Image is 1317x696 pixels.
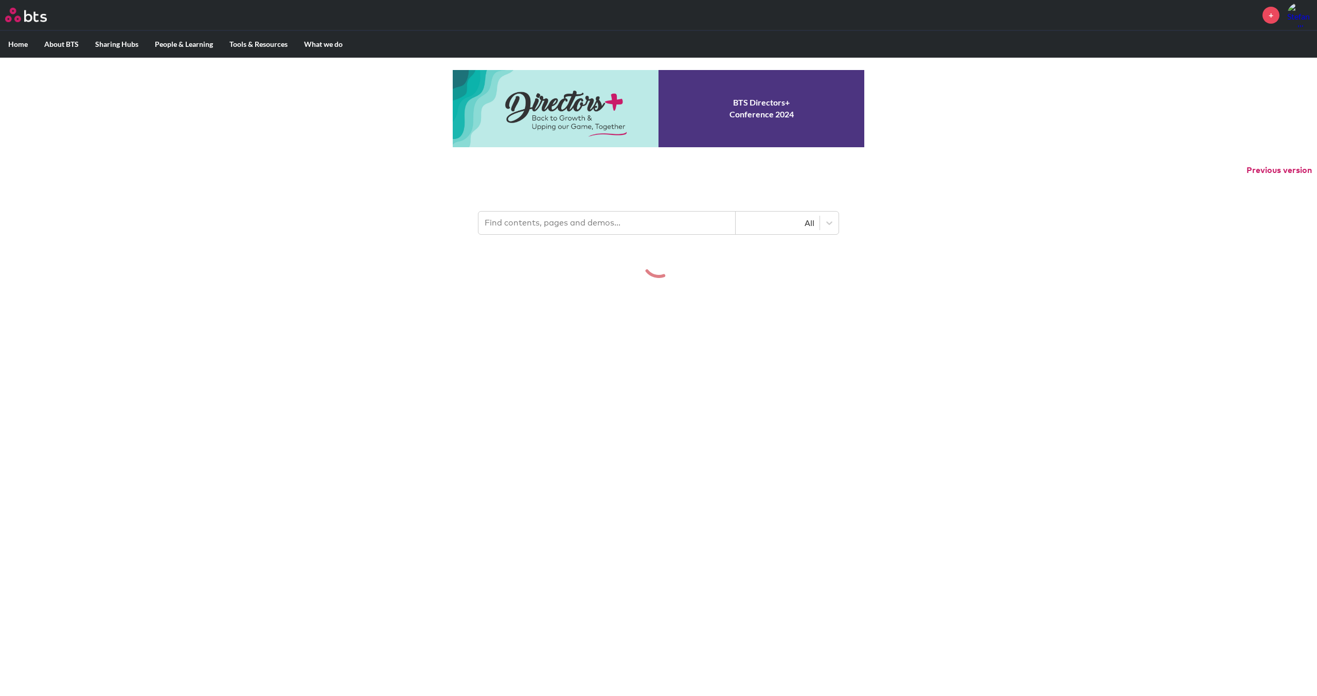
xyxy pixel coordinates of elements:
label: What we do [296,31,351,58]
label: Tools & Resources [221,31,296,58]
label: About BTS [36,31,87,58]
input: Find contents, pages and demos... [478,212,736,234]
img: Stefan Hellberg [1287,3,1312,27]
a: Profile [1287,3,1312,27]
label: Sharing Hubs [87,31,147,58]
label: People & Learning [147,31,221,58]
div: All [741,217,814,229]
a: Go home [5,8,66,22]
img: BTS Logo [5,8,47,22]
button: Previous version [1247,165,1312,176]
a: Conference 2024 [453,70,864,147]
a: + [1262,7,1279,24]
